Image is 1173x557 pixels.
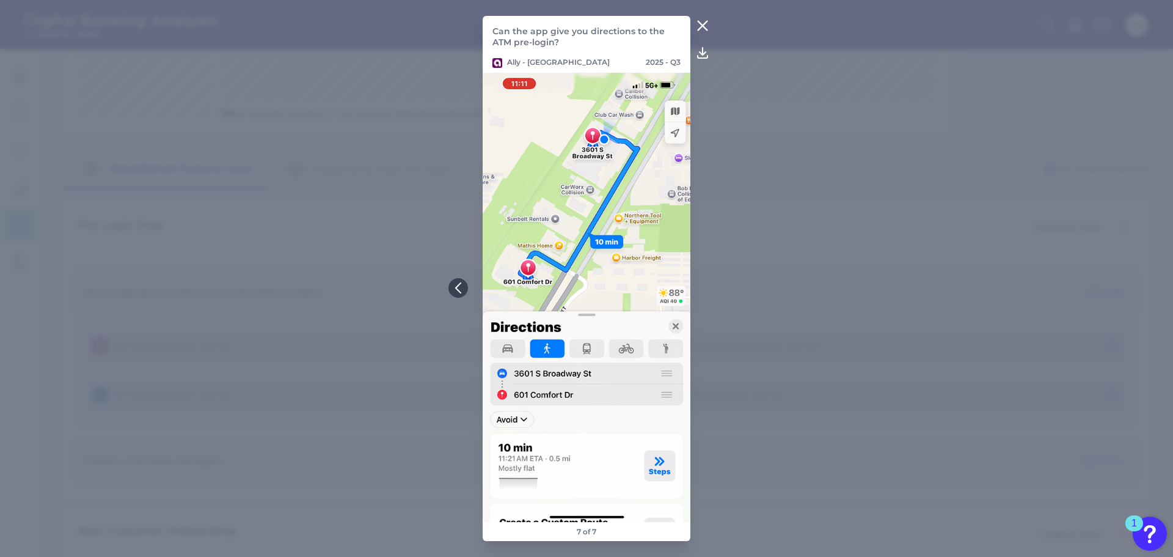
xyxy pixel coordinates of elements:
[1133,517,1167,551] button: Open Resource Center, 1 new notification
[572,522,601,541] footer: 7 of 7
[1131,523,1137,539] div: 1
[492,26,680,48] p: Can the app give you directions to the ATM pre-login?
[646,57,681,68] p: 2025 - Q3
[492,58,502,68] img: Ally
[483,73,690,522] img: 37h-Ally-RC-MOS-Q3-2025.png
[492,57,610,68] p: Ally - [GEOGRAPHIC_DATA]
